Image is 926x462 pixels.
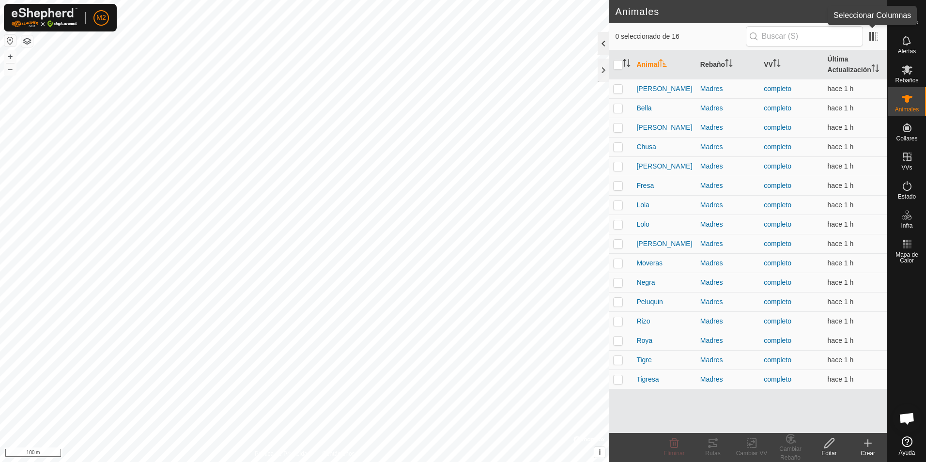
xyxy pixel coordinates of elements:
img: Logo Gallagher [12,8,77,28]
span: 0 seleccionado de 16 [615,31,745,42]
th: Animal [633,50,696,79]
span: 17 sept 2025, 13:45 [828,259,854,267]
span: 17 sept 2025, 13:45 [828,337,854,344]
span: 17 sept 2025, 13:45 [828,278,854,286]
a: completo [764,298,791,306]
span: Estado [898,194,916,200]
span: 17 sept 2025, 13:45 [828,240,854,247]
div: Madres [700,336,756,346]
input: Buscar (S) [746,26,863,46]
span: Roya [636,336,652,346]
span: 17 sept 2025, 13:45 [828,182,854,189]
span: 17 sept 2025, 13:45 [828,85,854,92]
span: Peluquin [636,297,663,307]
span: Animales [895,107,919,112]
span: Negra [636,277,655,288]
div: Madres [700,374,756,385]
a: completo [764,259,791,267]
a: completo [764,220,791,228]
button: – [4,63,16,75]
span: Bella [636,103,651,113]
span: Alertas [898,48,916,54]
div: Rutas [694,449,732,458]
th: VV [760,50,823,79]
a: completo [764,337,791,344]
button: Restablecer Mapa [4,35,16,46]
div: Madres [700,239,756,249]
a: completo [764,240,791,247]
th: Rebaño [696,50,760,79]
span: Lola [636,200,649,210]
a: completo [764,123,791,131]
span: Fresa [636,181,654,191]
span: 17 sept 2025, 13:45 [828,201,854,209]
div: Madres [700,277,756,288]
span: 17 sept 2025, 13:45 [828,317,854,325]
span: Tigre [636,355,651,365]
span: Moveras [636,258,663,268]
span: 17 sept 2025, 13:45 [828,356,854,364]
span: Chusa [636,142,656,152]
div: Cambiar VV [732,449,771,458]
span: Mapa de Calor [890,252,924,263]
div: Madres [700,219,756,230]
span: 16 [867,4,878,19]
a: completo [764,317,791,325]
span: Rebaños [895,77,918,83]
div: Madres [700,103,756,113]
div: Madres [700,200,756,210]
div: Cambiar Rebaño [771,445,810,462]
span: Collares [896,136,917,141]
span: [PERSON_NAME] [636,84,692,94]
h2: Animales [615,6,866,17]
p-sorticon: Activar para ordenar [725,61,733,68]
div: Madres [700,181,756,191]
button: i [594,447,605,458]
span: Ayuda [899,450,915,456]
div: Madres [700,258,756,268]
span: 17 sept 2025, 13:45 [828,104,854,112]
a: completo [764,182,791,189]
span: Rizo [636,316,650,326]
a: completo [764,356,791,364]
span: Infra [901,223,912,229]
div: Editar [810,449,849,458]
a: completo [764,85,791,92]
p-sorticon: Activar para ordenar [623,61,631,68]
p-sorticon: Activar para ordenar [773,61,781,68]
button: Capas del Mapa [21,35,33,47]
div: Madres [700,84,756,94]
span: Tigresa [636,374,659,385]
a: completo [764,104,791,112]
div: Chat abierto [893,404,922,433]
span: [PERSON_NAME] [636,123,692,133]
span: 17 sept 2025, 13:45 [828,220,854,228]
span: [PERSON_NAME] [636,161,692,171]
span: 17 sept 2025, 13:45 [828,298,854,306]
span: 17 sept 2025, 13:45 [828,375,854,383]
div: Madres [700,316,756,326]
a: Ayuda [888,432,926,460]
div: Crear [849,449,887,458]
a: Contáctenos [322,449,355,458]
button: + [4,51,16,62]
a: completo [764,143,791,151]
span: Horarios [896,19,918,25]
div: Madres [700,142,756,152]
div: Madres [700,161,756,171]
span: [PERSON_NAME] [636,239,692,249]
p-sorticon: Activar para ordenar [659,61,667,68]
a: completo [764,162,791,170]
a: Política de Privacidad [255,449,310,458]
div: Madres [700,123,756,133]
a: completo [764,278,791,286]
span: Lolo [636,219,649,230]
p-sorticon: Activar para ordenar [871,66,879,74]
span: i [599,448,601,456]
span: Eliminar [664,450,684,457]
span: VVs [901,165,912,170]
span: 17 sept 2025, 13:45 [828,123,854,131]
div: Madres [700,355,756,365]
th: Última Actualización [824,50,887,79]
span: 17 sept 2025, 13:45 [828,143,854,151]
